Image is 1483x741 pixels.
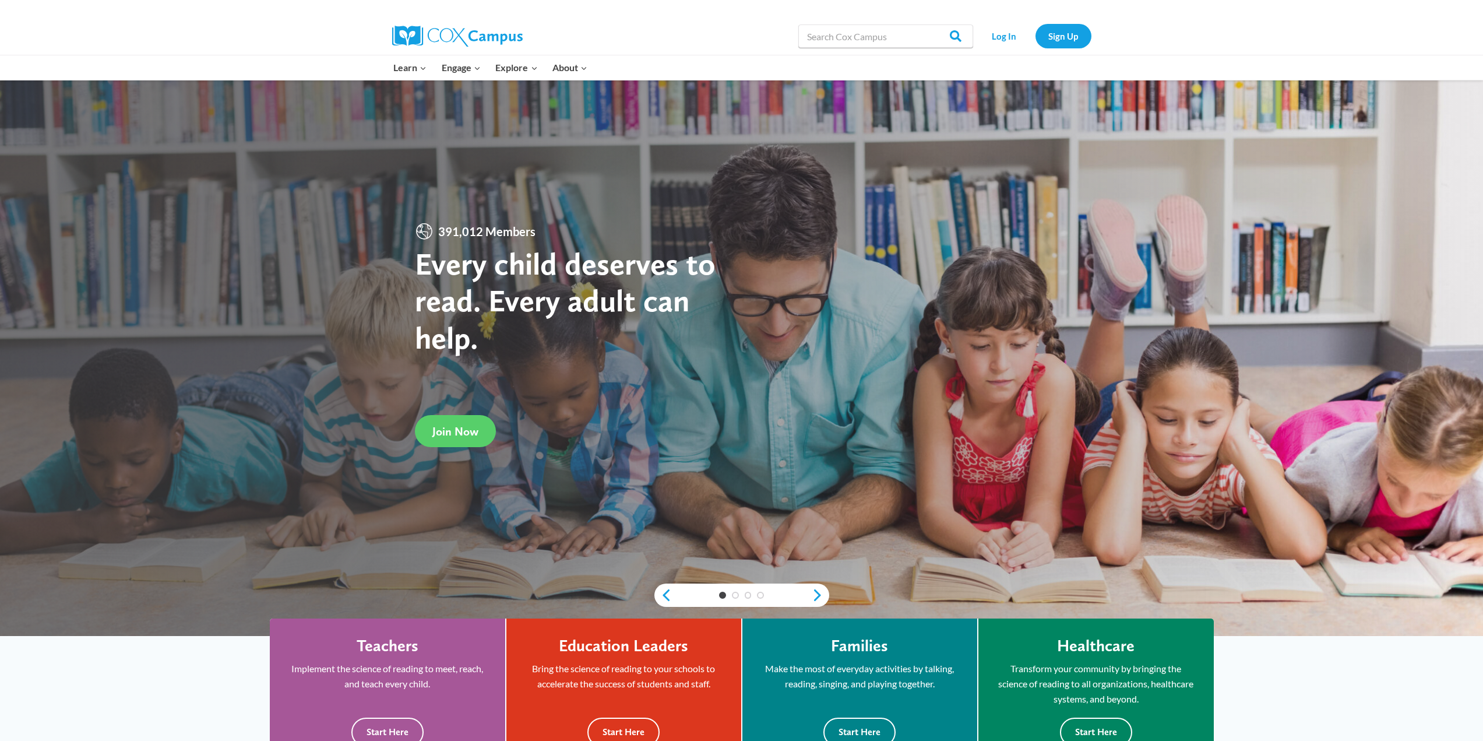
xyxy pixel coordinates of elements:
a: next [812,588,829,602]
h4: Families [831,636,888,656]
a: 3 [745,592,752,599]
a: 1 [719,592,726,599]
span: Join Now [432,424,478,438]
nav: Primary Navigation [386,55,595,80]
h4: Education Leaders [559,636,688,656]
p: Transform your community by bringing the science of reading to all organizations, healthcare syst... [996,661,1196,706]
p: Bring the science of reading to your schools to accelerate the success of students and staff. [524,661,724,691]
div: content slider buttons [654,584,829,607]
h4: Teachers [357,636,418,656]
a: previous [654,588,672,602]
a: Join Now [415,415,496,447]
span: Explore [495,60,537,75]
a: 2 [732,592,739,599]
a: Sign Up [1035,24,1091,48]
span: 391,012 Members [434,222,540,241]
strong: Every child deserves to read. Every adult can help. [415,245,716,356]
span: Learn [393,60,427,75]
a: Log In [979,24,1030,48]
input: Search Cox Campus [798,24,973,48]
h4: Healthcare [1057,636,1135,656]
img: Cox Campus [392,26,523,47]
p: Make the most of everyday activities by talking, reading, singing, and playing together. [760,661,960,691]
nav: Secondary Navigation [979,24,1091,48]
span: Engage [442,60,481,75]
span: About [552,60,587,75]
p: Implement the science of reading to meet, reach, and teach every child. [287,661,488,691]
a: 4 [757,592,764,599]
